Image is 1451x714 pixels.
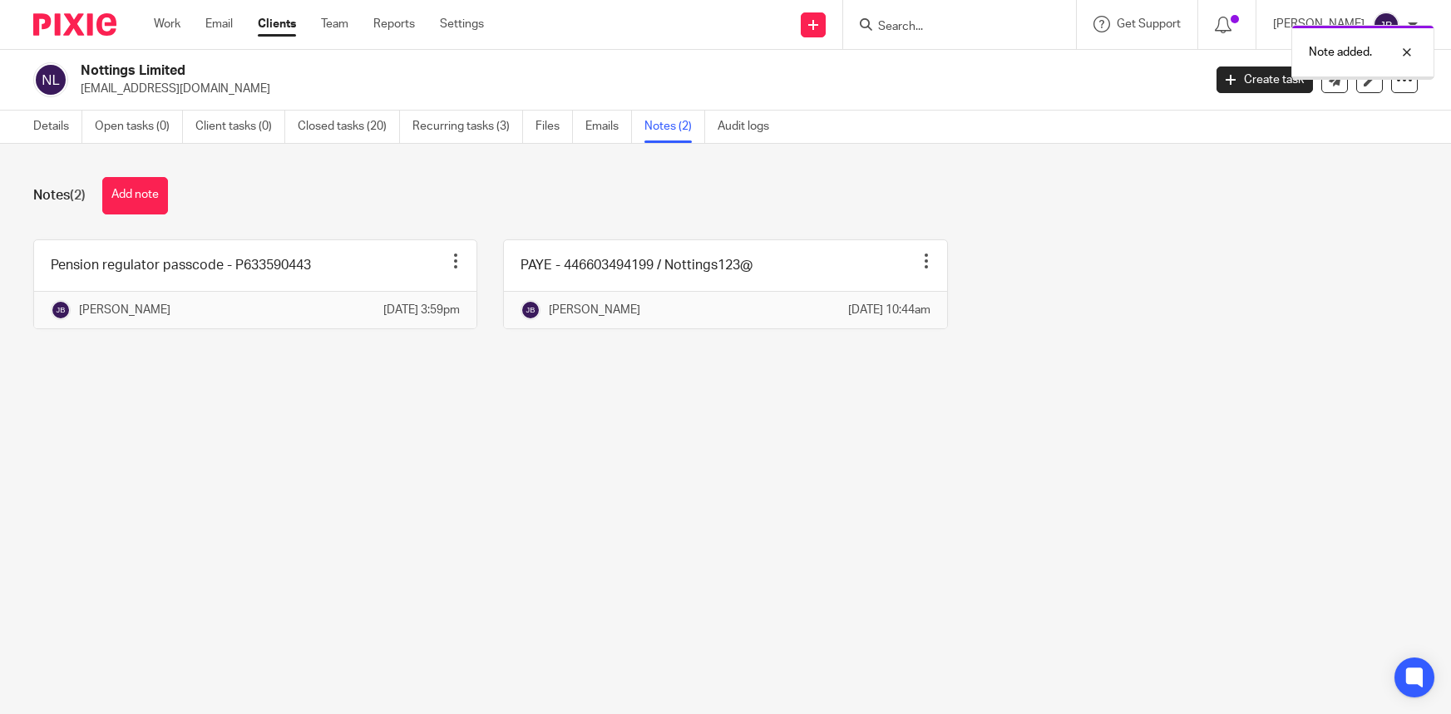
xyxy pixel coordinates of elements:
span: (2) [70,189,86,202]
p: [PERSON_NAME] [79,302,170,318]
button: Add note [102,177,168,214]
p: [DATE] 3:59pm [383,302,460,318]
a: Settings [440,16,484,32]
img: svg%3E [1373,12,1399,38]
a: Notes (2) [644,111,705,143]
a: Team [321,16,348,32]
a: Recurring tasks (3) [412,111,523,143]
img: svg%3E [51,300,71,320]
a: Closed tasks (20) [298,111,400,143]
a: Open tasks (0) [95,111,183,143]
p: [DATE] 10:44am [848,302,930,318]
h2: Nottings Limited [81,62,970,80]
a: Email [205,16,233,32]
a: Reports [373,16,415,32]
p: Note added. [1309,44,1372,61]
a: Details [33,111,82,143]
a: Emails [585,111,632,143]
a: Client tasks (0) [195,111,285,143]
img: svg%3E [33,62,68,97]
img: svg%3E [521,300,540,320]
h1: Notes [33,187,86,204]
a: Clients [258,16,296,32]
a: Audit logs [718,111,782,143]
a: Work [154,16,180,32]
a: Create task [1217,66,1313,93]
p: [EMAIL_ADDRESS][DOMAIN_NAME] [81,81,1192,97]
img: Pixie [33,13,116,36]
a: Files [535,111,573,143]
p: [PERSON_NAME] [549,302,640,318]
